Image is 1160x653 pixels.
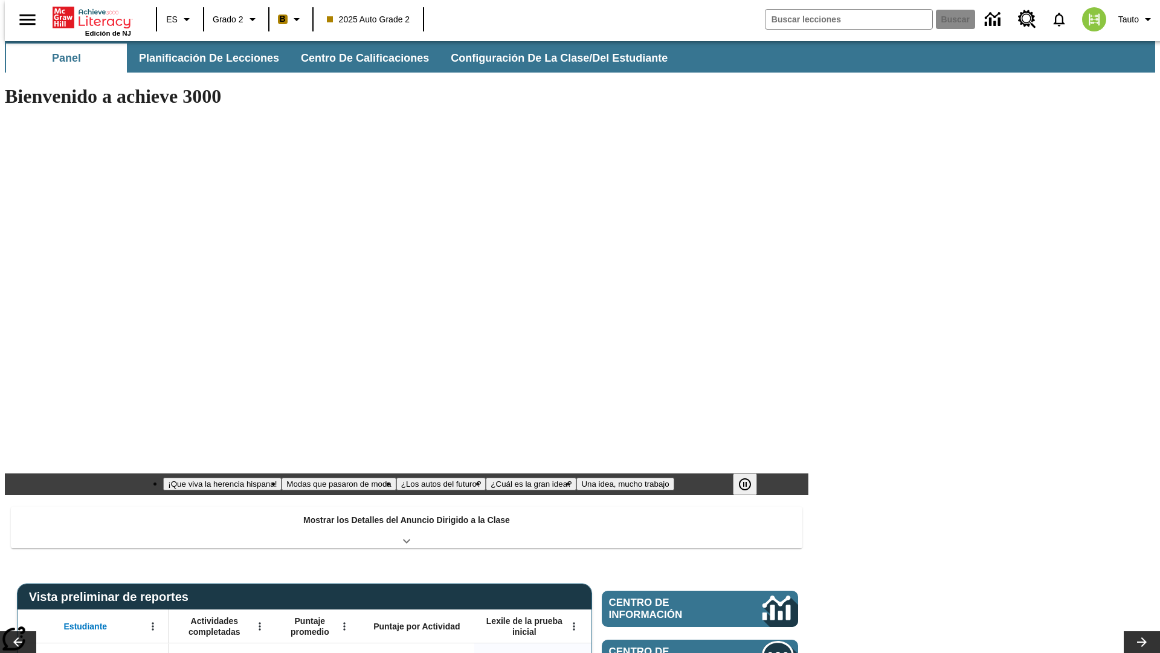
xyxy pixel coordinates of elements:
[291,44,439,73] button: Centro de calificaciones
[64,621,108,632] span: Estudiante
[733,473,757,495] button: Pausar
[480,616,569,637] span: Lexile de la prueba inicial
[208,8,265,30] button: Grado: Grado 2, Elige un grado
[576,478,674,490] button: Diapositiva 5 Una idea, mucho trabajo
[52,51,81,65] span: Panel
[1011,3,1043,36] a: Centro de recursos, Se abrirá en una pestaña nueva.
[5,44,678,73] div: Subbarra de navegación
[280,11,286,27] span: B
[175,616,254,637] span: Actividades completadas
[978,3,1011,36] a: Centro de información
[1113,8,1160,30] button: Perfil/Configuración
[451,51,668,65] span: Configuración de la clase/del estudiante
[1075,4,1113,35] button: Escoja un nuevo avatar
[396,478,486,490] button: Diapositiva 3 ¿Los autos del futuro?
[53,5,131,30] a: Portada
[373,621,460,632] span: Puntaje por Actividad
[139,51,279,65] span: Planificación de lecciones
[85,30,131,37] span: Edición de NJ
[303,514,510,527] p: Mostrar los Detalles del Anuncio Dirigido a la Clase
[213,13,243,26] span: Grado 2
[486,478,576,490] button: Diapositiva 4 ¿Cuál es la gran idea?
[1124,631,1160,653] button: Carrusel de lecciones, seguir
[609,597,722,621] span: Centro de información
[602,591,798,627] a: Centro de información
[335,617,353,635] button: Abrir menú
[29,590,195,604] span: Vista preliminar de reportes
[1082,7,1106,31] img: avatar image
[441,44,677,73] button: Configuración de la clase/del estudiante
[733,473,769,495] div: Pausar
[166,13,178,26] span: ES
[282,478,396,490] button: Diapositiva 2 Modas que pasaron de moda
[565,617,583,635] button: Abrir menú
[144,617,162,635] button: Abrir menú
[5,85,808,108] h1: Bienvenido a achieve 3000
[161,8,199,30] button: Lenguaje: ES, Selecciona un idioma
[53,4,131,37] div: Portada
[281,616,339,637] span: Puntaje promedio
[163,478,282,490] button: Diapositiva 1 ¡Que viva la herencia hispana!
[327,13,410,26] span: 2025 Auto Grade 2
[765,10,932,29] input: Buscar campo
[251,617,269,635] button: Abrir menú
[301,51,429,65] span: Centro de calificaciones
[129,44,289,73] button: Planificación de lecciones
[1043,4,1075,35] a: Notificaciones
[273,8,309,30] button: Boost El color de la clase es anaranjado claro. Cambiar el color de la clase.
[1118,13,1139,26] span: Tauto
[11,507,802,548] div: Mostrar los Detalles del Anuncio Dirigido a la Clase
[5,41,1155,73] div: Subbarra de navegación
[6,44,127,73] button: Panel
[10,2,45,37] button: Abrir el menú lateral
